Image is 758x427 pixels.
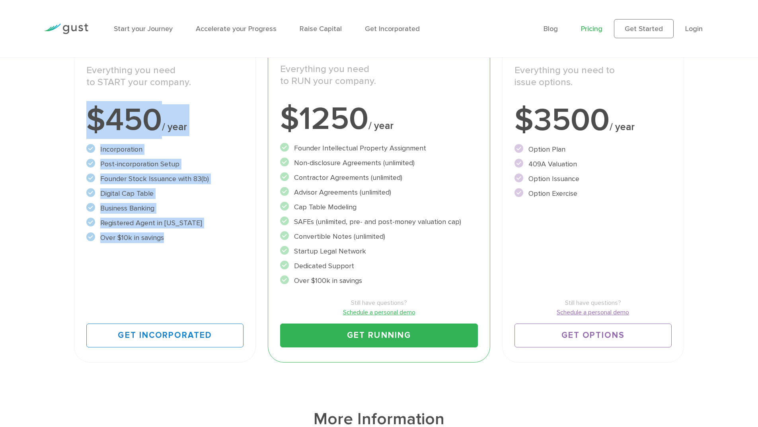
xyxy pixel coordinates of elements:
[280,103,478,135] div: $1250
[300,25,342,33] a: Raise Capital
[86,324,244,347] a: Get Incorporated
[86,104,244,136] div: $450
[614,19,674,38] a: Get Started
[86,232,244,243] li: Over $10k in savings
[514,324,672,347] a: Get Options
[280,308,478,317] a: Schedule a personal demo
[280,187,478,198] li: Advisor Agreements (unlimited)
[514,298,672,308] span: Still have questions?
[280,231,478,242] li: Convertible Notes (unlimited)
[86,144,244,155] li: Incorporation
[114,25,173,33] a: Start your Journey
[162,121,187,133] span: / year
[514,188,672,199] li: Option Exercise
[280,158,478,168] li: Non-disclosure Agreements (unlimited)
[514,159,672,170] li: 409A Valuation
[86,218,244,228] li: Registered Agent in [US_STATE]
[610,121,635,133] span: / year
[86,188,244,199] li: Digital Cap Table
[86,64,244,88] p: Everything you need to START your company.
[86,203,244,214] li: Business Banking
[196,25,277,33] a: Accelerate your Progress
[280,216,478,227] li: SAFEs (unlimited, pre- and post-money valuation cap)
[368,120,394,132] span: / year
[280,324,478,347] a: Get Running
[280,143,478,154] li: Founder Intellectual Property Assignment
[280,246,478,257] li: Startup Legal Network
[514,144,672,155] li: Option Plan
[280,172,478,183] li: Contractor Agreements (unlimited)
[86,159,244,170] li: Post-incorporation Setup
[365,25,420,33] a: Get Incorporated
[280,63,478,87] p: Everything you need to RUN your company.
[514,64,672,88] p: Everything you need to issue options.
[280,202,478,213] li: Cap Table Modeling
[514,174,672,184] li: Option Issuance
[685,25,703,33] a: Login
[86,174,244,184] li: Founder Stock Issuance with 83(b)
[280,275,478,286] li: Over $100k in savings
[44,23,88,34] img: Gust Logo
[280,261,478,271] li: Dedicated Support
[544,25,558,33] a: Blog
[280,298,478,308] span: Still have questions?
[514,104,672,136] div: $3500
[514,308,672,317] a: Schedule a personal demo
[581,25,602,33] a: Pricing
